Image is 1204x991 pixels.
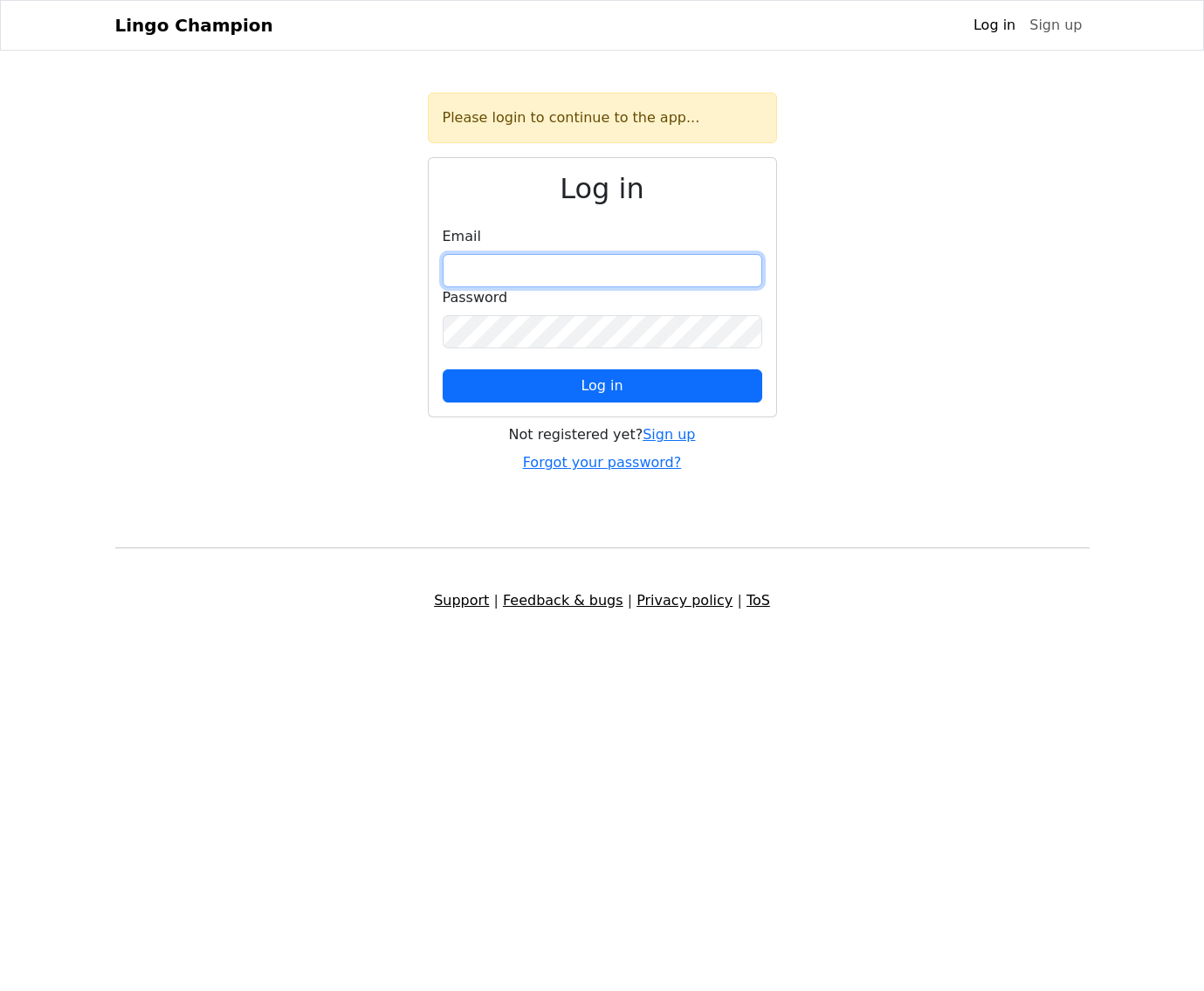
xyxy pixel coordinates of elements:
a: Lingo Champion [115,8,273,43]
a: ToS [746,592,770,609]
a: Support [434,592,489,609]
label: Email [443,226,481,247]
a: Sign up [1022,8,1089,43]
a: Forgot your password? [523,454,682,471]
h2: Log in [443,172,762,205]
a: Privacy policy [636,592,733,609]
button: Log in [443,369,762,403]
div: Please login to continue to the app... [428,93,777,143]
div: Not registered yet? [428,424,777,445]
a: Log in [967,8,1022,43]
label: Password [443,287,508,308]
a: Sign up [643,426,695,443]
div: | | | [105,590,1100,611]
span: Log in [581,377,623,394]
a: Feedback & bugs [503,592,623,609]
